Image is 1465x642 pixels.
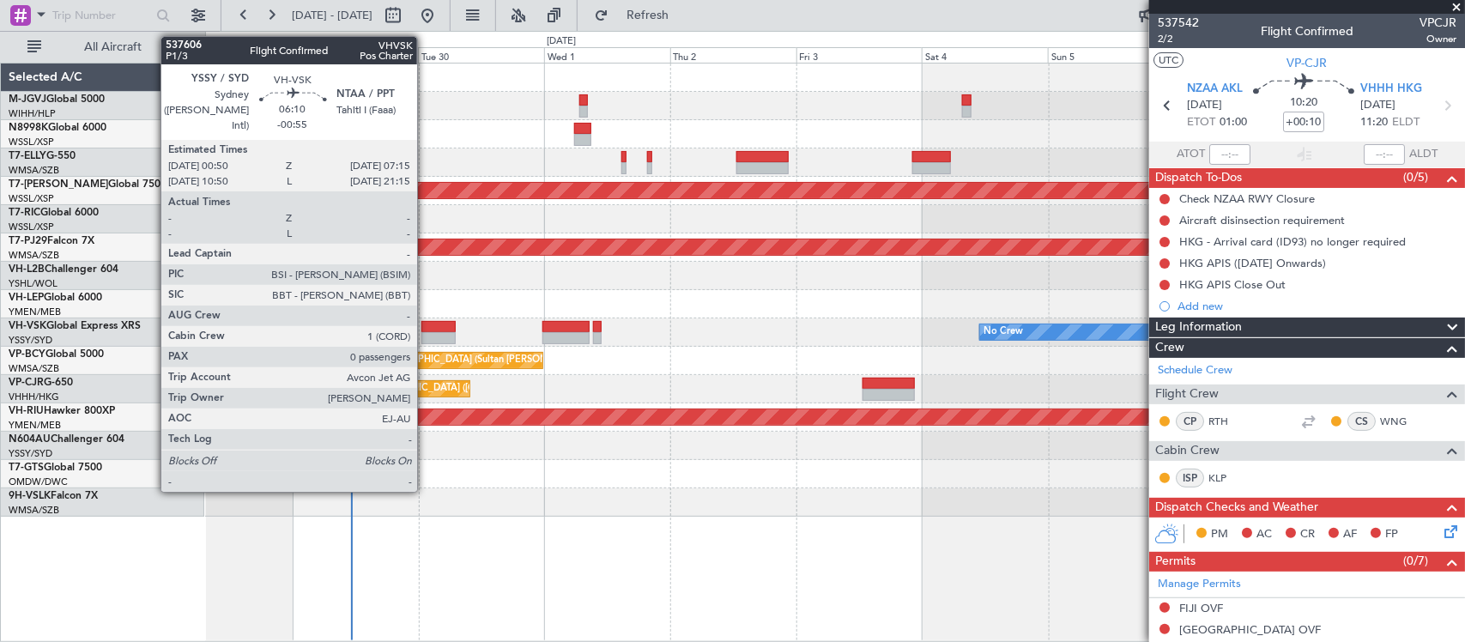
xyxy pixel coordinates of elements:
a: Schedule Crew [1158,362,1232,379]
div: Check NZAA RWY Closure [1179,191,1315,206]
div: Aircraft disinsection requirement [1179,213,1345,227]
span: VP-CJR [9,378,44,388]
span: 2/2 [1158,32,1199,46]
span: Flight Crew [1155,385,1219,404]
a: YMEN/MEB [9,419,61,432]
input: Trip Number [52,3,151,28]
a: T7-ELLYG-550 [9,151,76,161]
a: YMEN/MEB [9,306,61,318]
a: VH-RIUHawker 800XP [9,406,115,416]
span: N604AU [9,434,51,445]
span: VP-CJR [1287,54,1328,72]
span: T7-RIC [9,208,40,218]
span: Permits [1155,552,1196,572]
div: Sun 28 [166,47,293,63]
div: HKG APIS Close Out [1179,277,1286,292]
span: [DATE] - [DATE] [292,8,372,23]
a: WNG [1380,414,1419,429]
span: (0/7) [1403,552,1428,570]
div: Thu 2 [670,47,796,63]
span: VH-RIU [9,406,44,416]
a: Manage Permits [1158,576,1241,593]
div: Unplanned Maint [GEOGRAPHIC_DATA] (Sultan [PERSON_NAME] [PERSON_NAME] - Subang) [296,348,708,373]
input: --:-- [1209,144,1250,165]
span: VP-BCY [9,349,45,360]
span: AC [1256,526,1272,543]
span: 537542 [1158,14,1199,32]
a: KLP [1208,470,1247,486]
span: 9H-VSLK [9,491,51,501]
a: VH-VSKGlobal Express XRS [9,321,141,331]
div: CP [1176,412,1204,431]
div: HKG - Arrival card (ID93) no longer required [1179,234,1406,249]
span: All Aircraft [45,41,181,53]
div: Fri 3 [796,47,923,63]
a: YSSY/SYD [9,334,52,347]
a: VHHH/HKG [9,391,59,403]
span: [DATE] [1187,97,1222,114]
span: T7-[PERSON_NAME] [9,179,108,190]
button: Refresh [586,2,689,29]
a: VP-BCYGlobal 5000 [9,349,104,360]
span: VH-LEP [9,293,44,303]
a: OMDW/DWC [9,475,68,488]
span: [DATE] [1360,97,1395,114]
span: Leg Information [1155,318,1242,337]
span: Cabin Crew [1155,441,1220,461]
a: T7-RICGlobal 6000 [9,208,99,218]
a: VH-LEPGlobal 6000 [9,293,102,303]
button: UTC [1153,52,1184,68]
span: N8998K [9,123,48,133]
span: Dispatch To-Dos [1155,168,1242,188]
span: ELDT [1392,114,1420,131]
button: All Aircraft [19,33,186,61]
span: FP [1385,526,1398,543]
span: 11:20 [1360,114,1388,131]
span: T7-ELLY [9,151,46,161]
a: T7-[PERSON_NAME]Global 7500 [9,179,166,190]
div: Add new [1177,299,1456,313]
a: YSHL/WOL [9,277,58,290]
span: ATOT [1177,146,1205,163]
div: [GEOGRAPHIC_DATA] OVF [1179,622,1321,637]
div: HKG APIS ([DATE] Onwards) [1179,256,1326,270]
span: AF [1343,526,1357,543]
div: FIJI OVF [1179,601,1223,615]
a: T7-GTSGlobal 7500 [9,463,102,473]
a: WMSA/SZB [9,164,59,177]
span: VH-VSK [9,321,46,331]
a: WIHH/HLP [9,107,56,120]
div: [DATE] [547,34,576,49]
a: WSSL/XSP [9,192,54,205]
span: VHHH HKG [1360,81,1422,98]
span: NZAA AKL [1187,81,1243,98]
span: 01:00 [1220,114,1247,131]
a: RTH [1208,414,1247,429]
span: Owner [1420,32,1456,46]
span: T7-GTS [9,463,44,473]
a: WMSA/SZB [9,249,59,262]
span: T7-PJ29 [9,236,47,246]
span: ETOT [1187,114,1215,131]
div: No Crew [984,319,1024,345]
span: ALDT [1409,146,1438,163]
a: VH-L2BChallenger 604 [9,264,118,275]
div: Sat 4 [922,47,1048,63]
div: Flight Confirmed [1261,23,1353,41]
span: Refresh [612,9,684,21]
a: T7-PJ29Falcon 7X [9,236,94,246]
a: WMSA/SZB [9,504,59,517]
span: Crew [1155,338,1184,358]
span: M-JGVJ [9,94,46,105]
span: PM [1211,526,1228,543]
div: CS [1347,412,1376,431]
a: 9H-VSLKFalcon 7X [9,491,98,501]
span: 10:20 [1290,94,1317,112]
div: Mon 29 [292,47,418,63]
div: Planned Maint [GEOGRAPHIC_DATA] ([GEOGRAPHIC_DATA] Intl) [296,376,583,402]
span: VPCJR [1420,14,1456,32]
a: N8998KGlobal 6000 [9,123,106,133]
a: VP-CJRG-650 [9,378,73,388]
a: YSSY/SYD [9,447,52,460]
span: (0/5) [1403,168,1428,186]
